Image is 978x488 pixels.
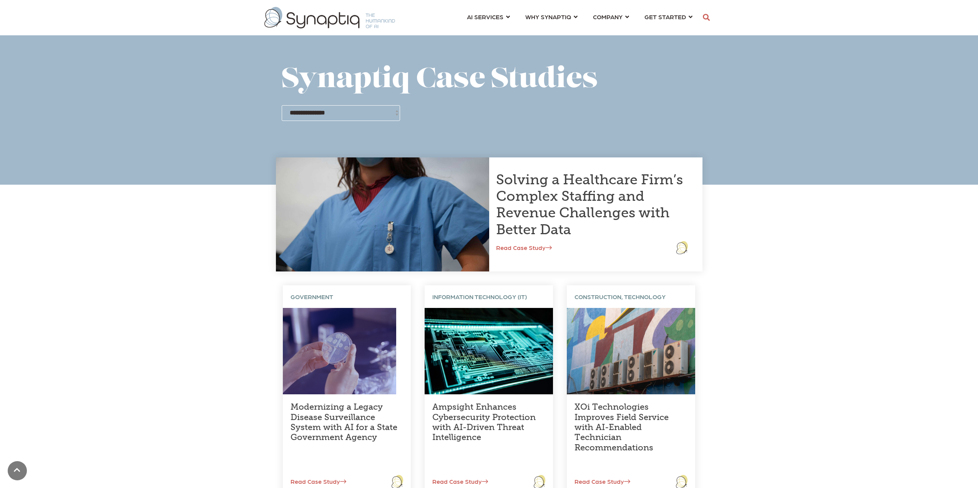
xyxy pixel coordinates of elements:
a: Read Case Study [425,478,488,485]
img: logo [676,475,687,488]
nav: menu [459,4,700,31]
img: logo [392,475,403,488]
span: WHY SYNAPTIQ [525,12,571,22]
div: CONSTRUCTION, TECHNOLOGY [567,285,695,308]
div: GOVERNMENT [283,285,411,308]
a: COMPANY [593,10,629,24]
img: Air conditioning units with a colorful background [567,308,695,394]
a: XOi Technologies Improves Field Service with AI-Enabled Technician Recommendations [575,402,669,453]
div: INFORMATION TECHNOLOGY (IT) [425,285,553,308]
a: Ampsight Enhances Cybersecurity Protection with AI-Driven Threat Intelligence [432,402,536,442]
a: Solving a Healthcare Firm’s Complex Staffing and Revenue Challenges with Better Data [496,171,683,238]
img: logo [676,241,688,254]
a: Read Case Study [567,478,630,485]
span: COMPANY [593,12,623,22]
a: AI SERVICES [467,10,510,24]
img: Laboratory technician holding a sample [283,308,396,394]
a: Modernizing a Legacy Disease Surveillance System with AI for a State Government Agency [291,402,397,442]
span: GET STARTED [644,12,686,22]
a: GET STARTED [644,10,692,24]
img: Diagram of a computer circuit [425,308,553,394]
h1: Synaptiq Case Studies [282,65,697,96]
img: logo [534,475,545,488]
a: Read Case Study [283,478,346,485]
img: synaptiq logo-1 [264,7,395,28]
a: WHY SYNAPTIQ [525,10,578,24]
a: Read Case Study [496,244,552,251]
span: AI SERVICES [467,12,503,22]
